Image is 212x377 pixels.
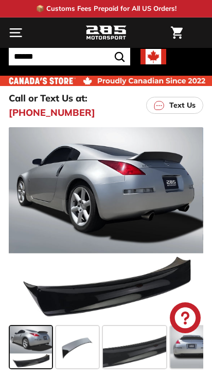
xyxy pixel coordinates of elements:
a: [PHONE_NUMBER] [9,106,95,119]
a: Text Us [146,97,203,114]
p: Text Us [169,100,196,111]
p: Call or Text Us at: [9,91,87,105]
input: Search [9,48,130,65]
p: 📦 Customs Fees Prepaid for All US Orders! [36,4,176,14]
img: Logo_285_Motorsport_areodynamics_components [85,24,127,42]
a: Cart [166,18,188,47]
inbox-online-store-chat: Shopify online store chat [167,302,204,336]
